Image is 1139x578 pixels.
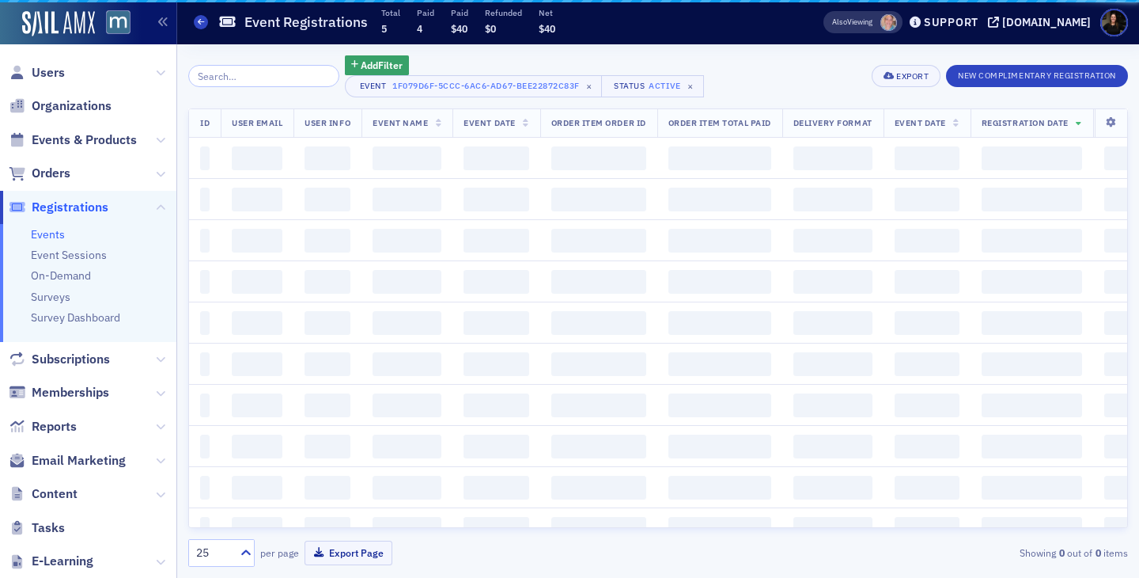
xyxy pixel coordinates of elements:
span: ‌ [305,476,350,500]
p: Paid [451,7,468,18]
span: ‌ [200,270,210,294]
button: Export Page [305,541,392,565]
span: ‌ [982,394,1082,417]
span: Email Marketing [32,452,126,470]
span: ‌ [464,476,528,500]
span: ‌ [668,270,771,294]
label: per page [260,546,299,560]
span: ‌ [982,476,1082,500]
span: Tasks [32,519,65,537]
span: ‌ [373,517,441,541]
span: ‌ [232,146,282,170]
span: × [683,79,698,93]
span: ‌ [464,352,528,376]
span: ‌ [982,311,1082,335]
span: ‌ [895,394,959,417]
span: ‌ [305,188,350,211]
span: ‌ [895,311,959,335]
span: ‌ [200,311,210,335]
a: Subscriptions [9,351,110,368]
span: ‌ [305,229,350,253]
span: ‌ [982,517,1082,541]
span: ‌ [305,311,350,335]
button: Export [872,65,940,87]
span: ‌ [373,352,441,376]
div: Export [896,72,929,81]
span: ‌ [551,311,646,335]
span: ‌ [464,146,528,170]
span: ‌ [373,476,441,500]
span: ‌ [232,517,282,541]
span: ‌ [982,352,1082,376]
span: ‌ [551,517,646,541]
span: Content [32,485,78,503]
span: ‌ [373,311,441,335]
span: ‌ [232,435,282,458]
span: ‌ [982,435,1082,458]
span: ‌ [373,435,441,458]
span: ‌ [200,476,210,500]
div: Showing out of items [826,546,1128,560]
p: Paid [417,7,434,18]
span: ‌ [668,146,771,170]
div: Support [924,15,978,29]
span: ‌ [200,352,210,376]
span: ‌ [464,188,528,211]
span: ‌ [551,352,646,376]
img: SailAMX [106,10,131,35]
a: Memberships [9,384,109,401]
span: ‌ [373,394,441,417]
span: ‌ [895,517,959,541]
button: [DOMAIN_NAME] [988,17,1096,28]
span: ‌ [464,435,528,458]
span: ‌ [895,352,959,376]
a: Surveys [31,290,70,304]
span: ‌ [551,229,646,253]
a: Event Sessions [31,248,107,262]
span: ‌ [793,229,872,253]
span: ‌ [982,146,1082,170]
span: Subscriptions [32,351,110,368]
span: Event Date [464,117,515,128]
span: ‌ [793,311,872,335]
a: Reports [9,418,77,435]
span: ‌ [200,517,210,541]
span: Orders [32,165,70,182]
span: User Email [232,117,282,128]
span: Order Item Total Paid [668,117,771,128]
span: ‌ [551,476,646,500]
div: Event [357,81,390,91]
span: Add Filter [361,58,403,72]
span: ‌ [668,394,771,417]
span: $40 [451,22,467,35]
a: E-Learning [9,553,93,570]
h1: Event Registrations [244,13,368,32]
span: ‌ [232,476,282,500]
span: ‌ [464,517,528,541]
span: ‌ [305,270,350,294]
span: ‌ [464,311,528,335]
span: ‌ [793,188,872,211]
span: ‌ [895,270,959,294]
span: ‌ [373,270,441,294]
span: ‌ [668,517,771,541]
span: ‌ [200,435,210,458]
span: Event Name [373,117,428,128]
div: 1f079d6f-5ccc-6ac6-ad67-bee22872c83f [392,78,580,93]
span: Registration Date [982,117,1069,128]
span: ‌ [551,146,646,170]
span: ‌ [232,394,282,417]
span: ‌ [895,188,959,211]
span: ‌ [464,270,528,294]
span: ‌ [305,435,350,458]
span: ‌ [668,435,771,458]
p: Total [381,7,400,18]
span: ‌ [793,517,872,541]
span: Order Item Order ID [551,117,646,128]
span: Viewing [832,17,872,28]
span: Event Date [895,117,946,128]
span: ‌ [373,146,441,170]
span: ‌ [232,188,282,211]
span: Events & Products [32,131,137,149]
div: Also [832,17,847,27]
